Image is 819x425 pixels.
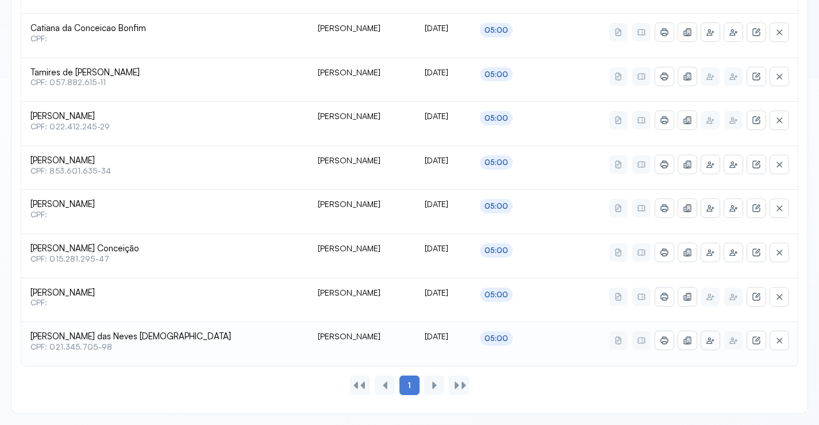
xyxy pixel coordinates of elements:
span: Catiana da Conceicao Bonfim [30,23,299,34]
span: CPF: 057.882.615-11 [30,78,299,87]
div: 05:00 [485,158,509,167]
div: 05:00 [485,113,509,123]
div: [DATE] [425,155,462,166]
span: CPF: 015.281.295-47 [30,254,299,264]
span: 1 [407,380,411,390]
span: Tamires de [PERSON_NAME] [30,67,299,78]
div: [PERSON_NAME] [318,331,406,342]
div: [PERSON_NAME] [318,67,406,78]
div: [PERSON_NAME] [318,288,406,298]
span: [PERSON_NAME] [30,288,299,298]
div: [PERSON_NAME] [318,243,406,254]
span: [PERSON_NAME] [30,155,299,166]
span: CPF: [30,210,299,220]
div: [DATE] [425,67,462,78]
div: [DATE] [425,23,462,33]
span: [PERSON_NAME] das Neves [DEMOGRAPHIC_DATA] [30,331,299,342]
span: CPF: [30,298,299,308]
div: [PERSON_NAME] [318,199,406,209]
div: [DATE] [425,243,462,254]
div: [PERSON_NAME] [318,23,406,33]
span: CPF: 853.601.635-34 [30,166,299,176]
div: [PERSON_NAME] [318,155,406,166]
span: [PERSON_NAME] Conceição [30,243,299,254]
div: 05:00 [485,246,509,255]
div: [DATE] [425,288,462,298]
span: [PERSON_NAME] [30,199,299,210]
div: 05:00 [485,25,509,35]
div: 05:00 [485,334,509,343]
div: [DATE] [425,111,462,121]
div: 05:00 [485,201,509,211]
span: [PERSON_NAME] [30,111,299,122]
div: [PERSON_NAME] [318,111,406,121]
div: 05:00 [485,290,509,300]
div: [DATE] [425,199,462,209]
div: 05:00 [485,70,509,79]
span: CPF: 021.345.705-98 [30,342,299,352]
span: CPF: [30,34,299,44]
span: CPF: 022.412.245-29 [30,122,299,132]
div: [DATE] [425,331,462,342]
